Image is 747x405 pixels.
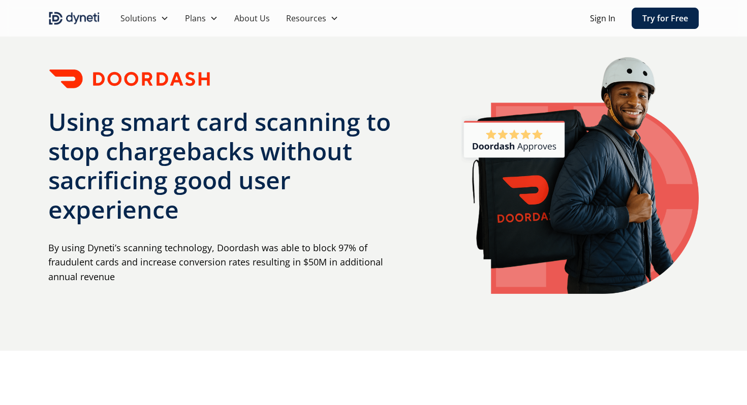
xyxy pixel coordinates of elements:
[286,12,326,24] div: Resources
[48,66,211,91] img: Doordash
[461,57,699,294] img: A man smiling with a DoorDash delivery bag
[48,10,100,26] a: home
[48,107,404,224] h1: Using smart card scanning to stop chargebacks without sacrificing good user experience
[112,8,177,28] div: Solutions
[120,12,157,24] div: Solutions
[177,8,226,28] div: Plans
[185,12,206,24] div: Plans
[48,241,404,284] p: By using Dyneti’s scanning technology, Doordash was able to block 97% of fraudulent cards and inc...
[48,10,100,26] img: Dyneti indigo logo
[632,8,699,29] a: Try for Free
[590,12,615,24] a: Sign In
